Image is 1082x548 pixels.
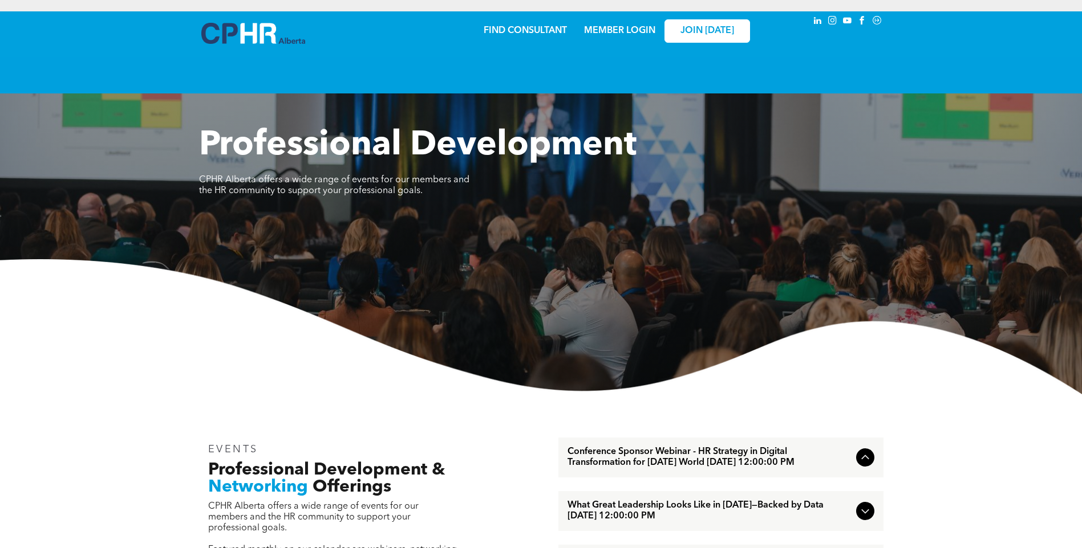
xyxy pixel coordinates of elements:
[826,14,839,30] a: instagram
[568,500,852,522] span: What Great Leadership Looks Like in [DATE]—Backed by Data [DATE] 12:00:00 PM
[812,14,824,30] a: linkedin
[208,479,308,496] span: Networking
[208,444,259,455] span: EVENTS
[208,502,419,533] span: CPHR Alberta offers a wide range of events for our members and the HR community to support your p...
[680,26,734,36] span: JOIN [DATE]
[841,14,854,30] a: youtube
[201,23,305,44] img: A blue and white logo for cp alberta
[199,129,637,163] span: Professional Development
[568,447,852,468] span: Conference Sponsor Webinar - HR Strategy in Digital Transformation for [DATE] World [DATE] 12:00:...
[313,479,391,496] span: Offerings
[871,14,884,30] a: Social network
[584,26,655,35] a: MEMBER LOGIN
[664,19,750,43] a: JOIN [DATE]
[856,14,869,30] a: facebook
[199,175,469,195] span: CPHR Alberta offers a wide range of events for our members and the HR community to support your p...
[208,461,445,479] span: Professional Development &
[484,26,567,35] a: FIND CONSULTANT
